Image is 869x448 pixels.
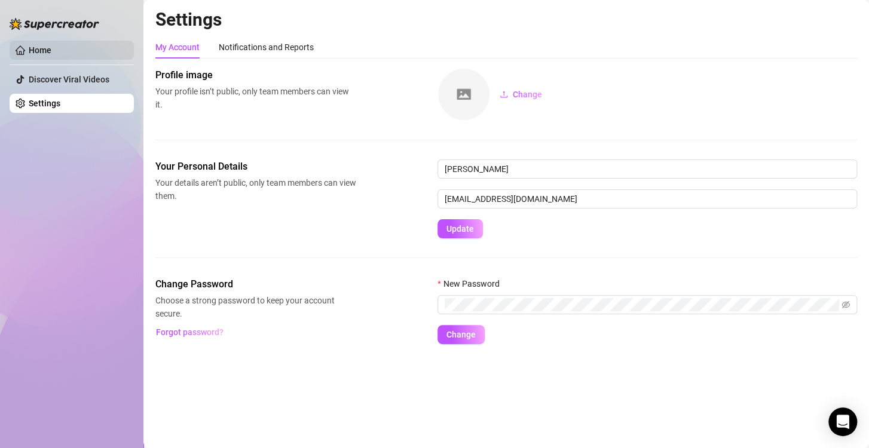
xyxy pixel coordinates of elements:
span: upload [500,90,508,99]
a: Discover Viral Videos [29,75,109,84]
span: eye-invisible [842,300,850,309]
span: Profile image [155,68,356,82]
span: Choose a strong password to keep your account secure. [155,294,356,320]
span: Your profile isn’t public, only team members can view it. [155,85,356,111]
div: Notifications and Reports [219,41,314,54]
input: New Password [445,298,839,311]
span: Change [446,330,476,339]
label: New Password [437,277,507,290]
span: Update [446,224,474,234]
span: Your Personal Details [155,159,356,174]
a: Settings [29,99,60,108]
input: Enter new email [437,189,857,208]
input: Enter name [437,159,857,179]
img: logo-BBDzfeDw.svg [10,18,99,30]
div: Open Intercom Messenger [828,407,857,436]
button: Change [437,325,485,344]
span: Change [513,90,542,99]
span: Forgot password? [156,327,224,337]
span: Change Password [155,277,356,291]
h2: Settings [155,8,857,31]
button: Change [490,85,552,104]
a: Home [29,45,51,55]
span: Your details aren’t public, only team members can view them. [155,176,356,202]
img: square-placeholder.png [438,69,489,120]
div: My Account [155,41,200,54]
button: Update [437,219,483,238]
button: Forgot password? [155,323,224,342]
